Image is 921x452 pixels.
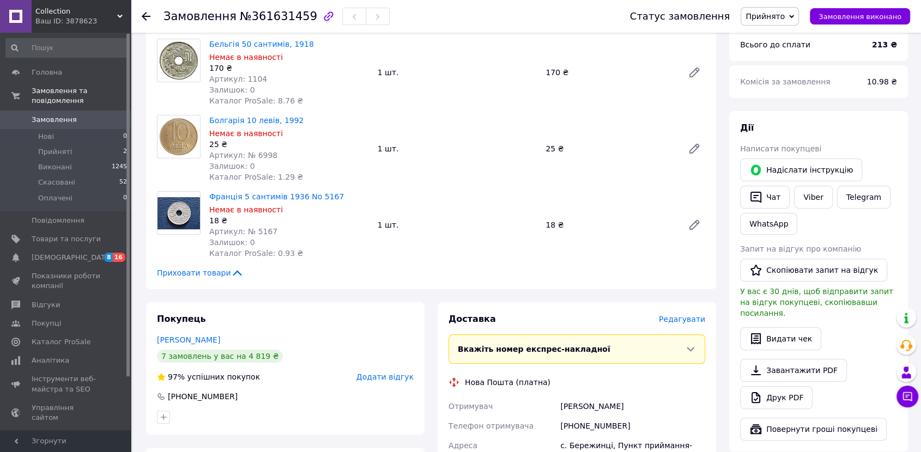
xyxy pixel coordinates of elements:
span: Артикул: № 5167 [209,227,277,236]
div: 18 ₴ [541,217,679,233]
button: Чат з покупцем [896,386,918,407]
span: Написати покупцеві [740,144,821,153]
span: У вас є 30 днів, щоб відправити запит на відгук покупцеві, скопіювавши посилання. [740,287,893,317]
a: Редагувати [683,62,705,83]
div: 25 ₴ [541,141,679,156]
span: Замовлення [32,115,77,125]
button: Видати чек [740,327,821,350]
span: Каталог ProSale [32,337,90,347]
span: Покупці [32,319,61,328]
span: Замовлення виконано [819,13,901,21]
span: 52 [119,178,127,187]
div: 170 ₴ [209,63,369,74]
span: 0 [123,132,127,142]
button: Надіслати інструкцію [740,158,862,181]
a: Франція 5 сантимів 1936 No 5167 [209,192,344,201]
a: Друк PDF [740,386,813,409]
span: 16 [113,253,125,262]
img: Франція 5 сантимів 1936 No 5167 [157,197,200,229]
span: 0 [123,193,127,203]
span: Каталог ProSale: 0.93 ₴ [209,249,303,258]
span: Скасовані [38,178,75,187]
span: Доставка [449,314,496,324]
span: Немає в наявності [209,205,283,214]
span: Замовлення [163,10,237,23]
button: Замовлення виконано [810,8,910,25]
div: 7 замовлень у вас на 4 819 ₴ [157,350,283,363]
div: Повернутися назад [142,11,150,22]
span: Нові [38,132,54,142]
span: Повідомлення [32,216,84,225]
span: Прийняті [38,147,72,157]
span: 8 [104,253,113,262]
span: Управління сайтом [32,403,101,423]
div: успішних покупок [157,371,260,382]
div: 25 ₴ [209,139,369,150]
a: Viber [794,186,832,209]
span: Оплачені [38,193,72,203]
span: Collection [35,7,117,16]
span: Виконані [38,162,72,172]
div: 1 шт. [373,141,542,156]
span: Адреса [449,441,477,450]
b: 213 ₴ [872,40,897,49]
img: Болгарія 10 левів, 1992 [157,115,200,158]
div: [PERSON_NAME] [558,396,707,416]
span: Залишок: 0 [209,85,255,94]
span: Каталог ProSale: 1.29 ₴ [209,173,303,181]
span: Головна [32,68,62,77]
a: [PERSON_NAME] [157,335,220,344]
span: Покупець [157,314,206,324]
span: Приховати товари [157,267,244,278]
span: Товари та послуги [32,234,101,244]
a: Telegram [837,186,890,209]
span: 10.98 ₴ [867,77,897,86]
span: Залишок: 0 [209,238,255,247]
span: Немає в наявності [209,53,283,62]
button: Скопіювати запит на відгук [740,259,887,282]
div: 1 шт. [373,65,542,80]
span: [DEMOGRAPHIC_DATA] [32,253,112,262]
span: Артикул: 1104 [209,75,267,83]
button: Чат [740,186,790,209]
span: 97% [168,372,185,381]
span: 2 [123,147,127,157]
div: Статус замовлення [630,11,730,22]
span: Запит на відгук про компанію [740,245,861,253]
div: Нова Пошта (платна) [462,377,553,388]
span: Артикул: № 6998 [209,151,277,160]
input: Пошук [5,38,128,58]
span: Відгуки [32,300,60,310]
div: 18 ₴ [209,215,369,226]
span: Додати відгук [356,372,414,381]
div: 1 шт. [373,217,542,233]
div: Ваш ID: 3878623 [35,16,131,26]
a: Болгарія 10 левів, 1992 [209,116,304,125]
span: Вкажіть номер експрес-накладної [458,345,610,353]
span: №361631459 [240,10,317,23]
span: Всього до сплати [740,40,810,49]
span: Залишок: 0 [209,162,255,170]
span: Немає в наявності [209,129,283,138]
img: Бельгія 50 сантимів, 1918 [157,39,200,82]
span: Прийнято [746,12,785,21]
span: 1245 [112,162,127,172]
span: Отримувач [449,402,493,411]
span: Редагувати [659,315,705,323]
div: 170 ₴ [541,65,679,80]
span: Інструменти веб-майстра та SEO [32,374,101,394]
span: Аналітика [32,356,69,365]
span: Телефон отримувача [449,422,534,430]
a: Редагувати [683,214,705,236]
span: Дії [740,123,754,133]
div: [PHONE_NUMBER] [558,416,707,436]
div: [PHONE_NUMBER] [167,391,239,402]
button: Повернути гроші покупцеві [740,418,887,441]
a: Редагувати [683,138,705,160]
span: Каталог ProSale: 8.76 ₴ [209,96,303,105]
a: WhatsApp [740,213,797,235]
span: Комісія за замовлення [740,77,831,86]
span: Замовлення та повідомлення [32,86,131,106]
a: Бельгія 50 сантимів, 1918 [209,40,314,48]
span: Показники роботи компанії [32,271,101,291]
